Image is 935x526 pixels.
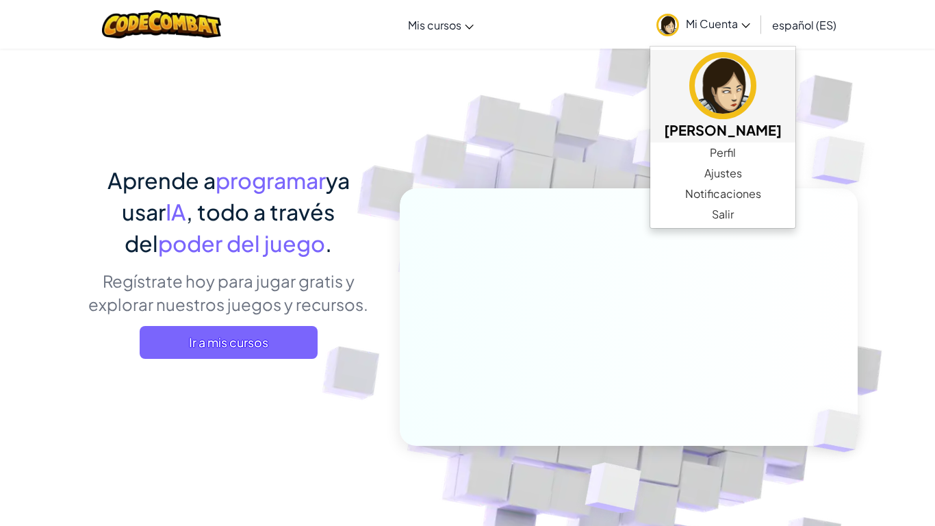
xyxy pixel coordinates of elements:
a: Ajustes [650,163,795,184]
font: Perfil [710,145,736,160]
font: Salir [712,207,734,221]
font: Ajustes [704,166,742,180]
font: IA [166,198,186,225]
img: Logotipo de CodeCombat [102,10,222,38]
a: Salir [650,204,795,225]
font: , todo a través del [125,198,335,257]
img: Cubos superpuestos [791,381,893,481]
a: Notificaciones [650,184,795,204]
a: Perfil [650,142,795,163]
font: programar [216,166,326,194]
font: Mis cursos [408,18,461,32]
a: Mi Cuenta [650,3,757,46]
font: Ir a mis cursos [189,334,268,350]
font: Aprende a [107,166,216,194]
font: Notificaciones [685,186,761,201]
font: [PERSON_NAME] [664,121,782,138]
img: avatar [656,14,679,36]
a: [PERSON_NAME] [650,50,795,142]
img: avatar [689,52,756,119]
a: español (ES) [765,6,843,43]
img: Cubos superpuestos [784,103,903,218]
a: Ir a mis cursos [140,326,318,359]
a: Mis cursos [401,6,481,43]
font: poder del juego [158,229,325,257]
font: . [325,229,332,257]
font: Mi Cuenta [686,16,738,31]
font: español (ES) [772,18,836,32]
font: Regístrate hoy para jugar gratis y explorar nuestros juegos y recursos. [88,271,368,314]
